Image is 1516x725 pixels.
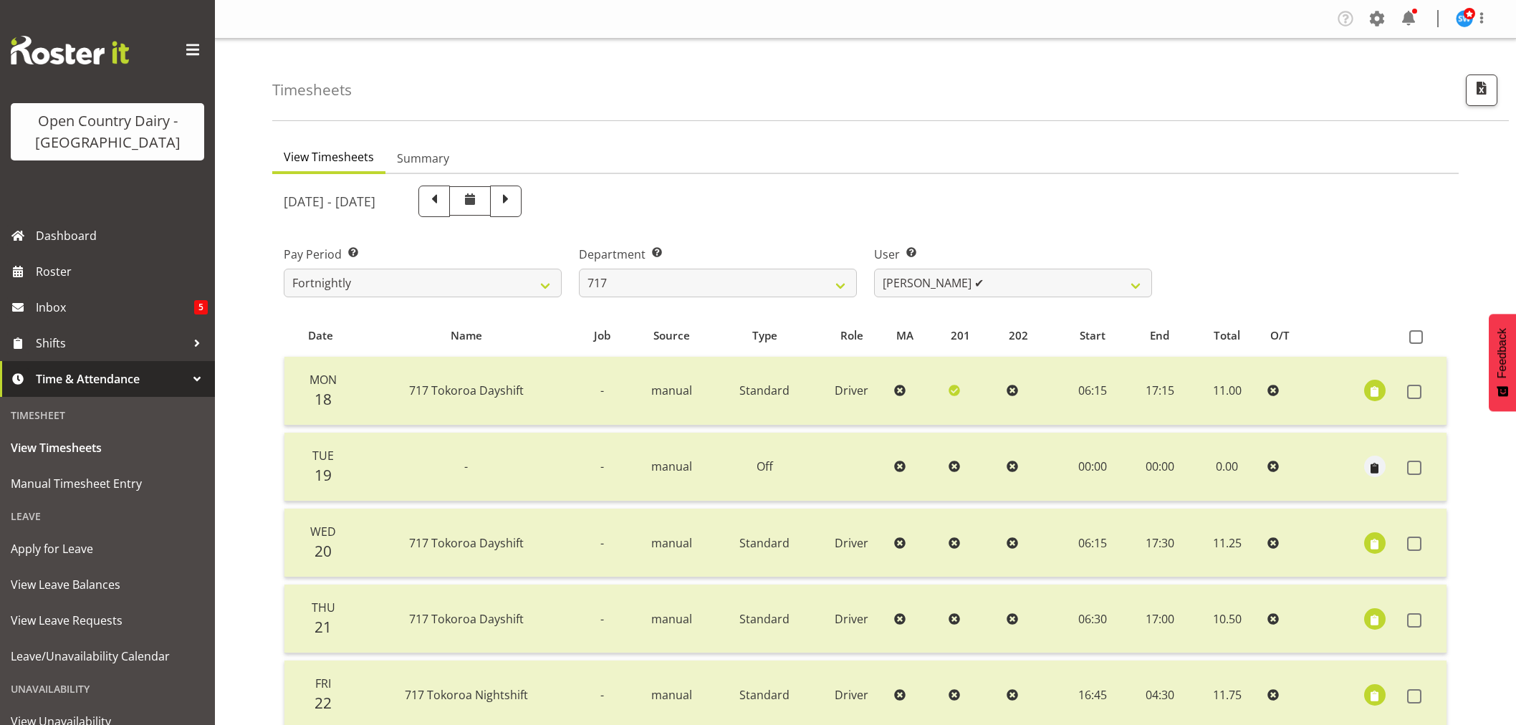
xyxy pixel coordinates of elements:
[310,524,336,539] span: Wed
[36,332,186,354] span: Shifts
[1127,357,1192,426] td: 17:15
[464,458,468,474] span: -
[1496,328,1509,378] span: Feedback
[405,687,528,703] span: 717 Tokoroa Nightshift
[1059,585,1128,653] td: 06:30
[651,383,692,398] span: manual
[651,458,692,474] span: manual
[600,611,604,627] span: -
[651,535,692,551] span: manual
[1127,433,1192,501] td: 00:00
[835,535,868,551] span: Driver
[600,535,604,551] span: -
[4,430,211,466] a: View Timesheets
[1192,509,1262,577] td: 11.25
[715,357,815,426] td: Standard
[1127,509,1192,577] td: 17:30
[600,458,604,474] span: -
[835,687,868,703] span: Driver
[1080,327,1105,344] span: Start
[308,327,333,344] span: Date
[194,300,208,315] span: 5
[397,150,449,167] span: Summary
[4,602,211,638] a: View Leave Requests
[4,567,211,602] a: View Leave Balances
[4,466,211,501] a: Manual Timesheet Entry
[451,327,482,344] span: Name
[11,574,204,595] span: View Leave Balances
[36,297,194,318] span: Inbox
[25,110,190,153] div: Open Country Dairy - [GEOGRAPHIC_DATA]
[835,383,868,398] span: Driver
[600,383,604,398] span: -
[272,82,352,98] h4: Timesheets
[715,433,815,501] td: Off
[284,148,374,165] span: View Timesheets
[715,509,815,577] td: Standard
[1127,585,1192,653] td: 17:00
[715,585,815,653] td: Standard
[874,246,1152,263] label: User
[312,600,335,615] span: Thu
[315,541,332,561] span: 20
[315,693,332,713] span: 22
[1466,75,1497,106] button: Export CSV
[651,687,692,703] span: manual
[1270,327,1290,344] span: O/T
[651,611,692,627] span: manual
[1009,327,1028,344] span: 202
[4,674,211,704] div: Unavailability
[310,372,337,388] span: Mon
[4,501,211,531] div: Leave
[315,617,332,637] span: 21
[409,535,524,551] span: 717 Tokoroa Dayshift
[1192,357,1262,426] td: 11.00
[36,261,208,282] span: Roster
[11,610,204,631] span: View Leave Requests
[1192,433,1262,501] td: 0.00
[752,327,777,344] span: Type
[11,473,204,494] span: Manual Timesheet Entry
[1214,327,1240,344] span: Total
[312,448,334,464] span: Tue
[284,193,375,209] h5: [DATE] - [DATE]
[896,327,913,344] span: MA
[653,327,690,344] span: Source
[1456,10,1473,27] img: steve-webb7510.jpg
[409,383,524,398] span: 717 Tokoroa Dayshift
[11,645,204,667] span: Leave/Unavailability Calendar
[4,638,211,674] a: Leave/Unavailability Calendar
[315,389,332,409] span: 18
[409,611,524,627] span: 717 Tokoroa Dayshift
[11,538,204,560] span: Apply for Leave
[840,327,863,344] span: Role
[600,687,604,703] span: -
[1489,314,1516,411] button: Feedback - Show survey
[951,327,970,344] span: 201
[835,611,868,627] span: Driver
[284,246,562,263] label: Pay Period
[1059,357,1128,426] td: 06:15
[1059,509,1128,577] td: 06:15
[579,246,857,263] label: Department
[315,465,332,485] span: 19
[1150,327,1169,344] span: End
[36,225,208,246] span: Dashboard
[36,368,186,390] span: Time & Attendance
[1059,433,1128,501] td: 00:00
[315,676,331,691] span: Fri
[11,36,129,64] img: Rosterit website logo
[1192,585,1262,653] td: 10.50
[4,400,211,430] div: Timesheet
[594,327,610,344] span: Job
[11,437,204,458] span: View Timesheets
[4,531,211,567] a: Apply for Leave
